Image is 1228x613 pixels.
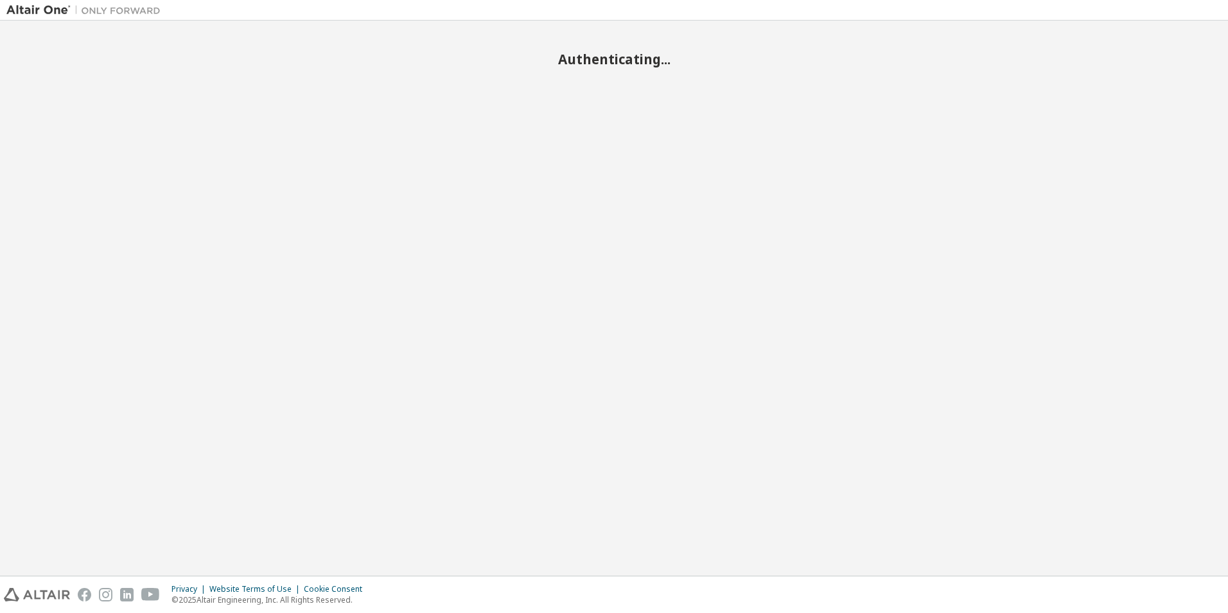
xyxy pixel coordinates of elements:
[6,4,167,17] img: Altair One
[120,588,134,601] img: linkedin.svg
[99,588,112,601] img: instagram.svg
[141,588,160,601] img: youtube.svg
[304,584,370,594] div: Cookie Consent
[4,588,70,601] img: altair_logo.svg
[6,51,1222,67] h2: Authenticating...
[209,584,304,594] div: Website Terms of Use
[171,584,209,594] div: Privacy
[78,588,91,601] img: facebook.svg
[171,594,370,605] p: © 2025 Altair Engineering, Inc. All Rights Reserved.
